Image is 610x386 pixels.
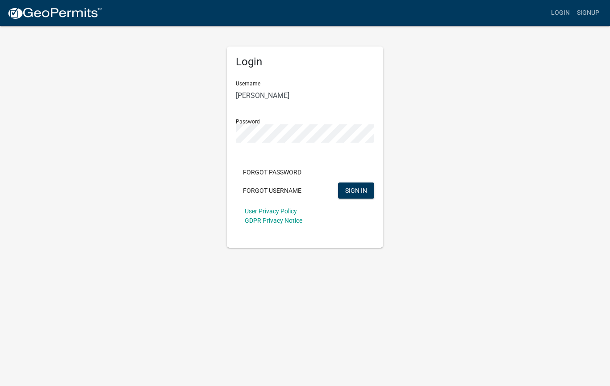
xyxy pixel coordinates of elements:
a: User Privacy Policy [245,208,297,215]
span: SIGN IN [345,187,367,194]
button: Forgot Password [236,164,309,180]
a: GDPR Privacy Notice [245,217,302,224]
a: Login [547,4,573,21]
button: SIGN IN [338,182,374,199]
button: Forgot Username [236,182,309,199]
a: Signup [573,4,603,21]
h5: Login [236,55,374,68]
